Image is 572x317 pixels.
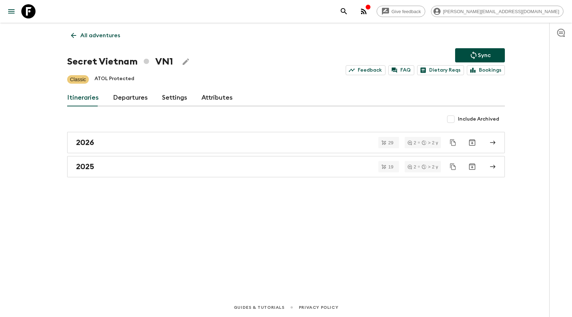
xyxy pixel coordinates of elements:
[299,304,338,311] a: Privacy Policy
[179,55,193,69] button: Edit Adventure Title
[417,65,464,75] a: Dietary Reqs
[80,31,120,40] p: All adventures
[431,6,563,17] div: [PERSON_NAME][EMAIL_ADDRESS][DOMAIN_NAME]
[67,132,505,153] a: 2026
[388,9,425,14] span: Give feedback
[67,156,505,177] a: 2025
[408,140,416,145] div: 2
[201,89,233,106] a: Attributes
[76,138,94,147] h2: 2026
[408,165,416,169] div: 2
[234,304,285,311] a: Guides & Tutorials
[76,162,94,171] h2: 2025
[447,160,459,173] button: Duplicate
[465,160,479,174] button: Archive
[388,65,414,75] a: FAQ
[67,55,173,69] h1: Secret Vietnam VN1
[67,89,99,106] a: Itineraries
[70,76,86,83] p: Classic
[67,28,124,43] a: All adventures
[447,136,459,149] button: Duplicate
[95,75,134,84] p: ATOL Protected
[467,65,505,75] a: Bookings
[162,89,187,106] a: Settings
[465,135,479,150] button: Archive
[113,89,148,106] a: Departures
[384,140,398,145] span: 29
[422,140,438,145] div: > 2 y
[346,65,385,75] a: Feedback
[439,9,563,14] span: [PERSON_NAME][EMAIL_ADDRESS][DOMAIN_NAME]
[337,4,351,18] button: search adventures
[377,6,425,17] a: Give feedback
[478,51,491,60] p: Sync
[384,165,398,169] span: 19
[458,116,499,123] span: Include Archived
[422,165,438,169] div: > 2 y
[455,48,505,62] button: Sync adventure departures to the booking engine
[4,4,18,18] button: menu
